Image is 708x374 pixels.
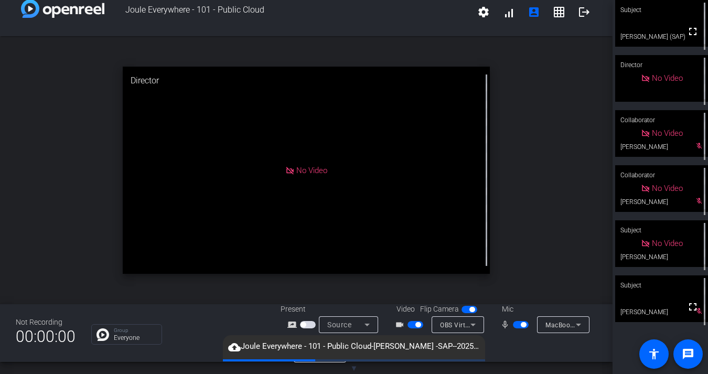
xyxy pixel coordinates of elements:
mat-icon: cloud_upload [228,341,241,354]
span: No Video [652,239,683,248]
div: Director [615,55,708,75]
div: Subject [615,220,708,240]
div: Not Recording [16,317,76,328]
mat-icon: videocam_outline [395,318,407,331]
mat-icon: mic_none [500,318,513,331]
span: Video [396,304,415,315]
mat-icon: grid_on [553,6,565,18]
span: Flip Camera [420,304,459,315]
mat-icon: accessibility [648,348,660,360]
span: Source [327,320,351,329]
span: 00:00:00 [16,324,76,349]
p: Group [114,328,156,333]
span: Joule Everywhere - 101 - Public Cloud-[PERSON_NAME] -SAP--2025-08-18-08-55-48-232-2.webm [223,340,485,353]
p: Everyone [114,335,156,341]
div: Mic [491,304,596,315]
div: Director [123,67,490,95]
span: ▼ [350,364,358,373]
mat-icon: settings [477,6,490,18]
span: MacBook Pro Microphone (Built-in) [545,320,652,329]
mat-icon: screen_share_outline [287,318,300,331]
mat-icon: logout [578,6,591,18]
mat-icon: account_box [528,6,540,18]
mat-icon: message [682,348,694,360]
span: No Video [652,184,683,193]
div: Collaborator [615,110,708,130]
div: Collaborator [615,165,708,185]
mat-icon: fullscreen [686,301,699,313]
img: Chat Icon [96,328,109,341]
span: No Video [652,129,683,138]
div: Present [281,304,385,315]
mat-icon: fullscreen [686,25,699,38]
span: OBS Virtual Camera [440,320,501,329]
span: No Video [652,73,683,83]
span: No Video [296,165,327,175]
div: Speaker [281,333,344,344]
div: Subject [615,275,708,295]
